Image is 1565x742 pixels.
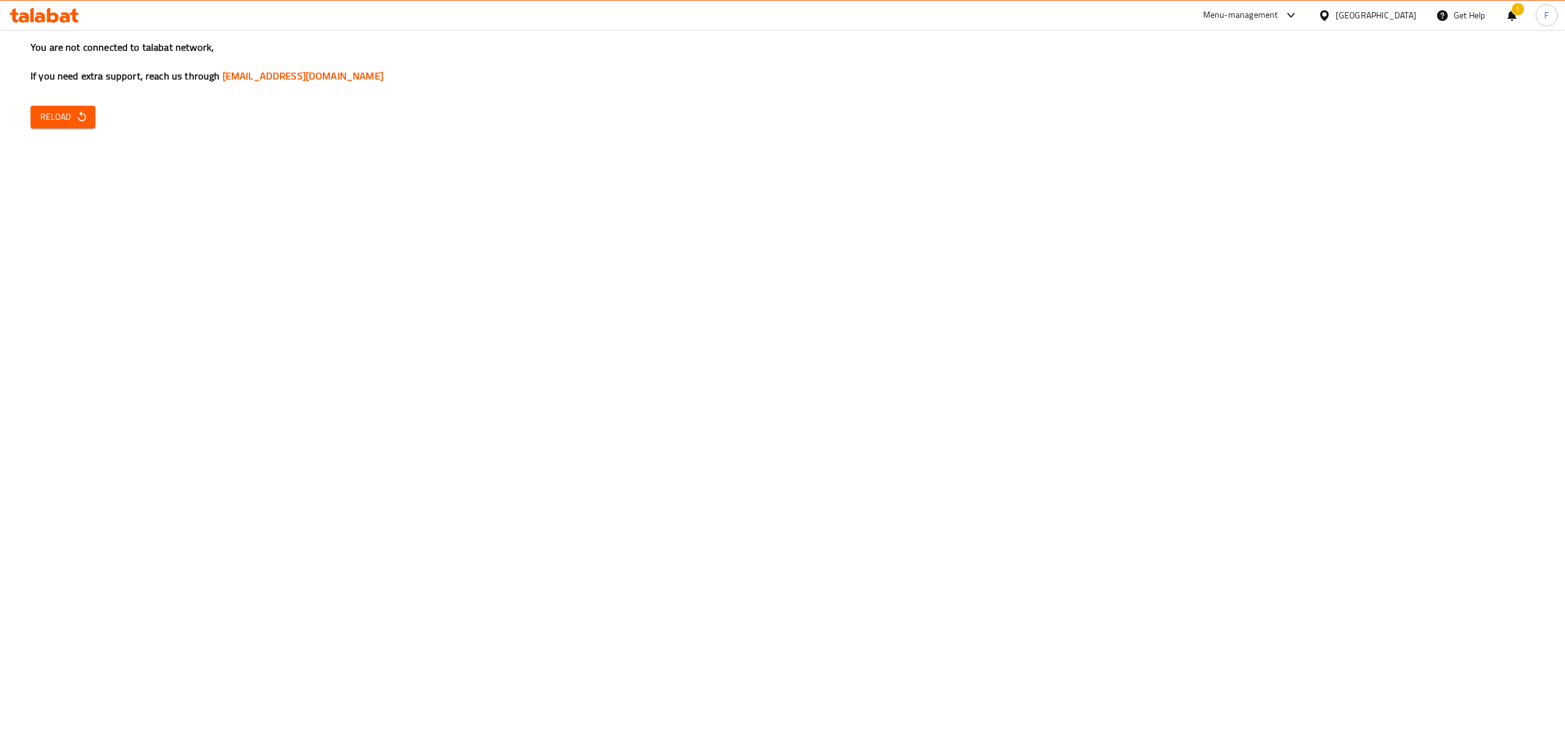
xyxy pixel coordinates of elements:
[31,40,1534,83] h3: You are not connected to talabat network, If you need extra support, reach us through
[1203,8,1278,23] div: Menu-management
[40,109,86,125] span: Reload
[31,106,95,128] button: Reload
[1544,9,1548,22] span: F
[1336,9,1416,22] div: [GEOGRAPHIC_DATA]
[223,67,383,85] a: [EMAIL_ADDRESS][DOMAIN_NAME]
